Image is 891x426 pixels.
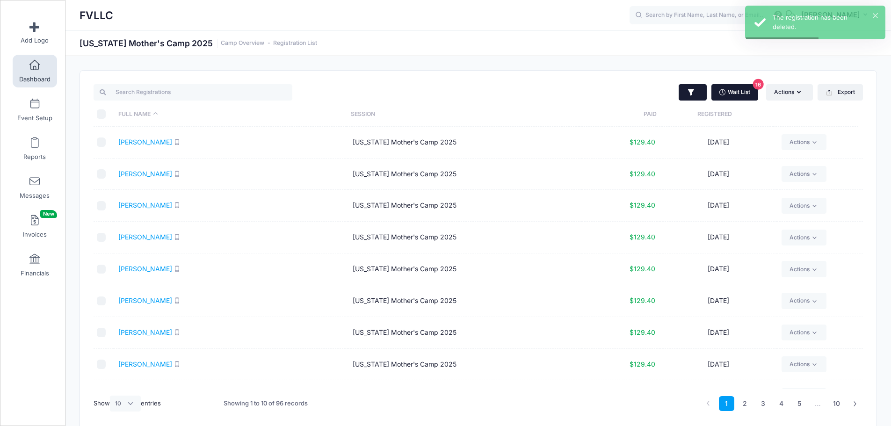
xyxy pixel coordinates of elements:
[348,380,582,412] td: [US_STATE] Mother's Camp 2025
[348,317,582,349] td: [US_STATE] Mother's Camp 2025
[224,393,308,414] div: Showing 1 to 10 of 96 records
[118,328,172,336] a: [PERSON_NAME]
[13,55,57,87] a: Dashboard
[17,114,52,122] span: Event Setup
[660,285,777,317] td: [DATE]
[348,127,582,159] td: [US_STATE] Mother's Camp 2025
[828,396,845,412] a: 10
[348,253,582,285] td: [US_STATE] Mother's Camp 2025
[782,388,826,404] a: Actions
[660,222,777,253] td: [DATE]
[782,134,826,150] a: Actions
[660,349,777,381] td: [DATE]
[174,202,180,208] i: SMS enabled
[630,265,655,273] span: $129.40
[755,396,771,412] a: 3
[660,127,777,159] td: [DATE]
[873,13,878,18] button: ×
[13,16,57,49] a: Add Logo
[630,360,655,368] span: $129.40
[118,233,172,241] a: [PERSON_NAME]
[174,171,180,177] i: SMS enabled
[21,36,49,44] span: Add Logo
[630,233,655,241] span: $129.40
[630,296,655,304] span: $129.40
[118,265,172,273] a: [PERSON_NAME]
[19,75,51,83] span: Dashboard
[348,190,582,222] td: [US_STATE] Mother's Camp 2025
[174,234,180,240] i: SMS enabled
[579,102,657,127] th: Paid: activate to sort column ascending
[221,40,264,47] a: Camp Overview
[660,253,777,285] td: [DATE]
[174,361,180,367] i: SMS enabled
[347,102,579,127] th: Session: activate to sort column ascending
[118,170,172,178] a: [PERSON_NAME]
[20,192,50,200] span: Messages
[782,230,826,245] a: Actions
[13,249,57,282] a: Financials
[118,360,172,368] a: [PERSON_NAME]
[630,328,655,336] span: $129.40
[23,231,47,238] span: Invoices
[118,138,172,146] a: [PERSON_NAME]
[80,38,317,48] h1: [US_STATE] Mother's Camp 2025
[657,102,773,127] th: Registered: activate to sort column ascending
[766,84,813,100] button: Actions
[737,396,753,412] a: 2
[348,159,582,190] td: [US_STATE] Mother's Camp 2025
[174,139,180,145] i: SMS enabled
[782,356,826,372] a: Actions
[273,40,317,47] a: Registration List
[773,13,878,31] div: The registration has been deleted.
[21,269,49,277] span: Financials
[13,94,57,126] a: Event Setup
[782,261,826,277] a: Actions
[94,84,292,100] input: Search Registrations
[630,138,655,146] span: $129.40
[719,396,734,412] a: 1
[782,166,826,182] a: Actions
[174,329,180,335] i: SMS enabled
[13,171,57,204] a: Messages
[782,325,826,340] a: Actions
[94,396,161,412] label: Show entries
[774,396,789,412] a: 4
[80,5,113,26] h1: FVLLC
[348,285,582,317] td: [US_STATE] Mother's Camp 2025
[630,6,770,25] input: Search by First Name, Last Name, or Email...
[782,293,826,309] a: Actions
[118,296,172,304] a: [PERSON_NAME]
[40,210,57,218] span: New
[818,84,863,100] button: Export
[174,297,180,303] i: SMS enabled
[795,5,877,26] button: [PERSON_NAME]
[711,84,758,100] a: Wait List16
[114,102,346,127] th: Full Name: activate to sort column descending
[753,79,764,90] span: 16
[13,210,57,243] a: InvoicesNew
[13,132,57,165] a: Reports
[23,153,46,161] span: Reports
[660,190,777,222] td: [DATE]
[348,222,582,253] td: [US_STATE] Mother's Camp 2025
[660,380,777,412] td: [DATE]
[782,198,826,214] a: Actions
[660,159,777,190] td: [DATE]
[174,266,180,272] i: SMS enabled
[660,317,777,349] td: [DATE]
[630,201,655,209] span: $129.40
[630,170,655,178] span: $129.40
[348,349,582,381] td: [US_STATE] Mother's Camp 2025
[110,396,141,412] select: Showentries
[792,396,807,412] a: 5
[118,201,172,209] a: [PERSON_NAME]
